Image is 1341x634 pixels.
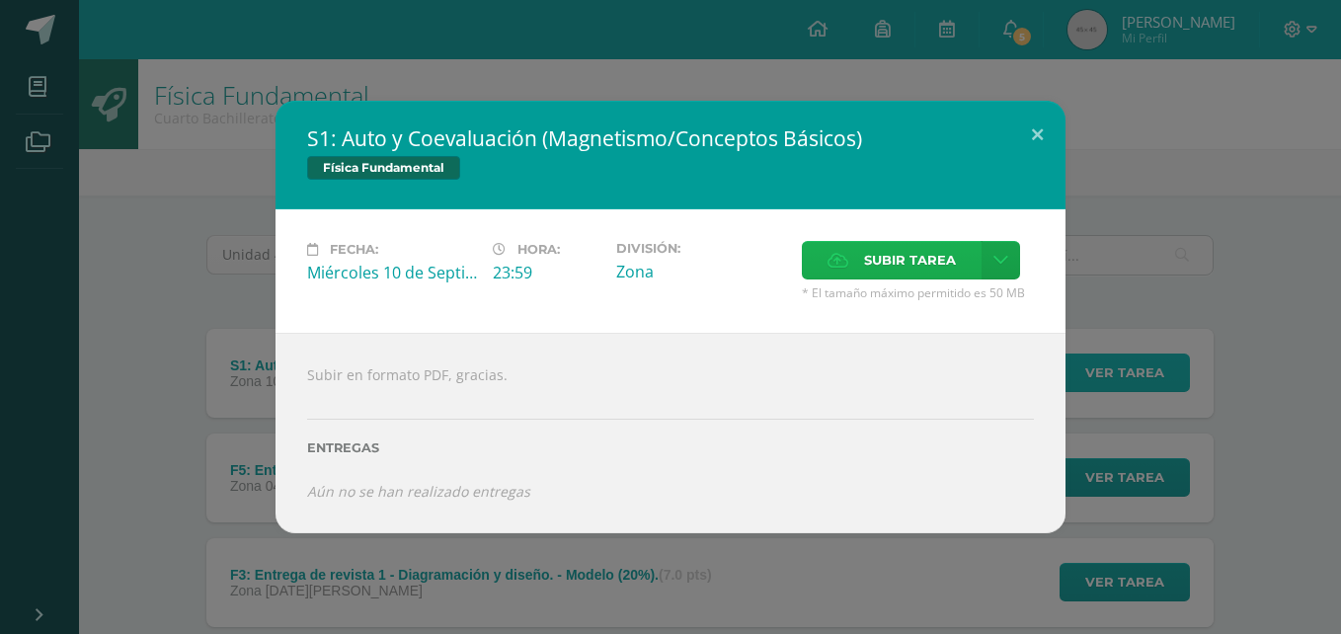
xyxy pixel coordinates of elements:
h2: S1: Auto y Coevaluación (Magnetismo/Conceptos Básicos) [307,124,1034,152]
div: Zona [616,261,786,282]
button: Close (Esc) [1009,101,1065,168]
span: Hora: [517,242,560,257]
div: Subir en formato PDF, gracias. [276,333,1065,532]
div: Miércoles 10 de Septiembre [307,262,477,283]
span: Subir tarea [864,242,956,278]
div: 23:59 [493,262,600,283]
span: * El tamaño máximo permitido es 50 MB [802,284,1034,301]
span: Física Fundamental [307,156,460,180]
span: Fecha: [330,242,378,257]
label: Entregas [307,440,1034,455]
label: División: [616,241,786,256]
i: Aún no se han realizado entregas [307,482,530,501]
